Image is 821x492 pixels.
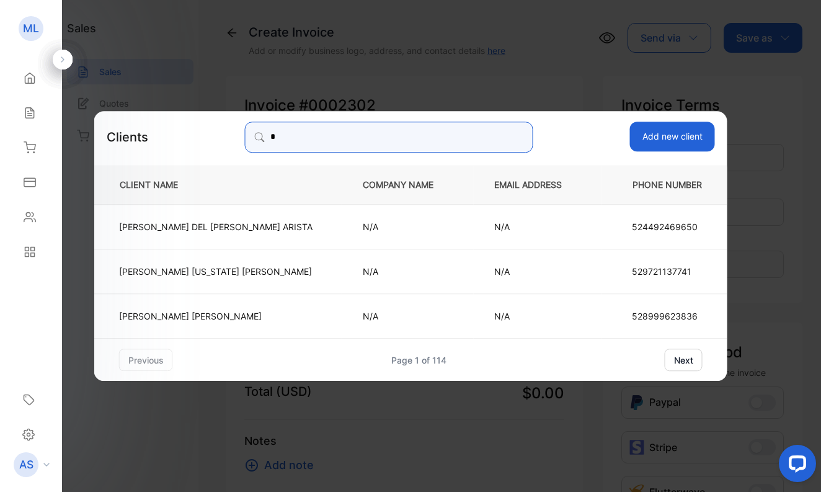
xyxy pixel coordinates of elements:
button: next [665,349,703,371]
p: 524492469650 [632,220,703,233]
p: [PERSON_NAME] DEL [PERSON_NAME] ARISTA [119,220,313,233]
p: CLIENT NAME [115,178,322,191]
p: COMPANY NAME [363,178,453,191]
p: EMAIL ADDRESS [494,178,582,191]
button: Add new client [630,122,715,151]
p: N/A [494,310,582,323]
p: N/A [363,265,453,278]
p: N/A [363,220,453,233]
p: 528999623836 [632,310,703,323]
p: N/A [494,220,582,233]
p: AS [19,457,33,473]
p: PHONE NUMBER [623,178,707,191]
p: [PERSON_NAME] [US_STATE] [PERSON_NAME] [119,265,313,278]
p: Clients [107,128,148,146]
p: 529721137741 [632,265,703,278]
p: N/A [494,265,582,278]
button: previous [119,349,173,371]
div: Page 1 of 114 [391,354,446,367]
p: ML [23,20,39,37]
p: N/A [363,310,453,323]
iframe: LiveChat chat widget [769,440,821,492]
p: [PERSON_NAME] [PERSON_NAME] [119,310,313,323]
